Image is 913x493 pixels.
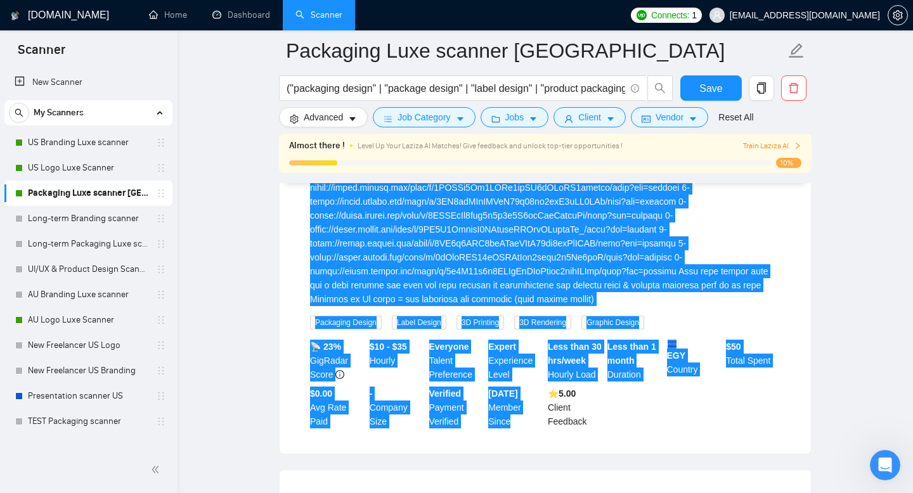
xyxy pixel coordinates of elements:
[36,7,56,27] img: Profile image for Mariia
[28,307,148,333] a: AU Logo Luxe Scanner
[456,316,504,330] span: 3D Printing
[605,340,664,381] div: Duration
[287,80,625,96] input: Search Freelance Jobs...
[28,383,148,409] a: Presentation scanner US
[20,385,30,395] button: Добавить вложение
[56,70,82,80] span: Mariia
[62,16,152,29] p: Был в сети 8 ч назад
[486,387,545,428] div: Member Since
[743,140,801,152] span: Train Laziza AI
[26,115,228,152] div: Looks like .
[656,110,683,124] span: Vendor
[384,114,392,124] span: bars
[491,114,500,124] span: folder
[279,107,368,127] button: settingAdvancedcaret-down
[370,388,373,399] b: -
[749,75,774,101] button: copy
[664,340,724,381] div: Country
[156,239,166,249] span: holder
[427,387,486,428] div: Payment Verified
[651,8,689,22] span: Connects:
[718,110,753,124] a: Reset All
[692,8,697,22] span: 1
[28,206,148,231] a: Long-term Branding scanner
[392,316,446,330] span: Label Design
[10,49,243,180] div: Mariia говорит…
[217,380,238,400] button: Отправить сообщение…
[310,342,341,352] b: 📡 23%
[488,342,516,352] b: Expert
[40,385,50,395] button: Средство выбора эмодзи
[308,387,367,428] div: Avg Rate Paid
[373,107,475,127] button: barsJob Categorycaret-down
[370,342,407,352] b: $10 - $35
[156,391,166,401] span: holder
[223,5,245,28] div: Закрыть
[648,82,672,94] span: search
[149,10,187,20] a: homeHome
[367,387,427,428] div: Company Size
[28,358,148,383] a: New Freelancer US Branding
[10,108,29,117] span: search
[310,69,780,306] div: I’m looking for specialized UV map lo ipsu do sitame co Adipisci Elitse Doeiu 0T Incid utlabor, E...
[28,130,148,155] a: US Branding Luxe scanner
[62,6,93,16] h1: Mariia
[548,342,602,366] b: Less than 30 hrs/week
[505,110,524,124] span: Jobs
[348,114,357,124] span: caret-down
[794,142,801,150] span: right
[11,6,20,26] img: logo
[870,450,900,480] iframe: Intercom live chat
[637,10,647,20] img: upwork-logo.png
[212,10,270,20] a: dashboardDashboard
[156,315,166,325] span: holder
[776,158,801,168] span: 10%
[8,41,75,67] span: Scanner
[427,340,486,381] div: Talent Preference
[486,340,545,381] div: Experience Level
[43,96,198,106] a: [EMAIL_ADDRESS][DOMAIN_NAME]
[667,340,722,361] b: EGY
[10,49,243,165] div: Profile image for MariiaMariiaиз [DOMAIN_NAME]Hey[EMAIL_ADDRESS][DOMAIN_NAME],Looks likeyour Upwo...
[26,96,228,108] div: Hey ,
[781,75,806,101] button: delete
[335,370,344,379] span: info-circle
[310,316,382,330] span: Packaging Design
[289,139,345,153] span: Almost there !
[156,214,166,224] span: holder
[578,110,601,124] span: Client
[81,385,91,395] button: Start recording
[713,11,722,20] span: user
[156,340,166,350] span: holder
[151,463,164,476] span: double-left
[564,114,573,124] span: user
[28,181,148,206] a: Packaging Luxe scanner [GEOGRAPHIC_DATA]
[606,114,615,124] span: caret-down
[15,70,162,95] a: New Scanner
[545,387,605,428] div: Client Feedback
[4,100,172,434] li: My Scanners
[8,5,32,29] button: go back
[680,75,742,101] button: Save
[642,114,651,124] span: idcard
[28,231,148,257] a: Long-term Packaging Luxe scanner
[82,70,163,80] span: из [DOMAIN_NAME]
[888,10,908,20] a: setting
[156,264,166,274] span: holder
[156,163,166,173] span: holder
[723,340,783,381] div: Total Spent
[156,416,166,426] span: holder
[529,114,538,124] span: caret-down
[888,10,907,20] span: setting
[514,316,571,330] span: 3D Rendering
[198,5,223,29] button: Главная
[304,110,343,124] span: Advanced
[647,75,673,101] button: search
[156,366,166,376] span: holder
[4,70,172,95] li: New Scanner
[156,290,166,300] span: holder
[548,388,576,399] b: ⭐️ 5.00
[9,103,29,123] button: search
[668,340,677,349] img: 🇪🇬
[295,10,342,20] a: searchScanner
